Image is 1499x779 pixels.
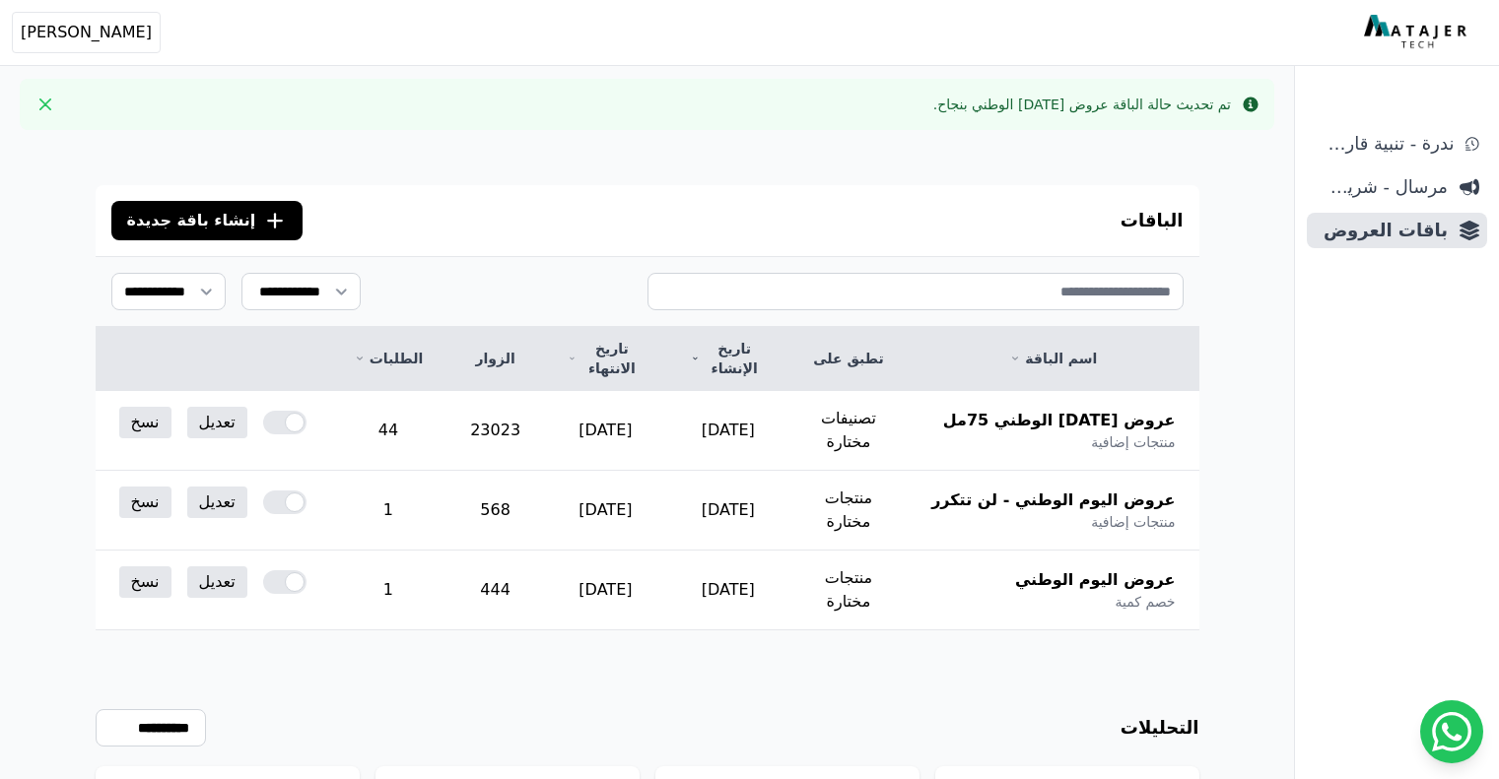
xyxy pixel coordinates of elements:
[1121,207,1184,234] h3: الباقات
[1015,568,1176,592] span: عروض اليوم الوطني
[1091,512,1175,532] span: منتجات إضافية
[12,12,161,53] button: [PERSON_NAME]
[1315,130,1454,158] span: ندرة - تنبية قارب علي النفاذ
[21,21,152,44] span: [PERSON_NAME]
[943,409,1176,432] span: عروض [DATE] الوطني 75مل
[544,551,667,630] td: [DATE]
[568,339,644,378] a: تاريخ الانتهاء
[789,551,908,630] td: منتجات مختارة
[30,89,61,120] button: Close
[1121,714,1199,742] h3: التحليلات
[931,488,1175,512] span: عروض اليوم الوطني - لن تتكرر
[1315,173,1448,201] span: مرسال - شريط دعاية
[187,407,247,438] a: تعديل
[446,391,544,471] td: 23023
[544,391,667,471] td: [DATE]
[111,201,304,240] button: إنشاء باقة جديدة
[446,471,544,551] td: 568
[544,471,667,551] td: [DATE]
[1115,592,1175,612] span: خصم كمية
[789,327,908,391] th: تطبق على
[446,327,544,391] th: الزوار
[119,566,171,598] a: نسخ
[187,566,247,598] a: تعديل
[931,349,1175,368] a: اسم الباقة
[667,551,789,630] td: [DATE]
[127,209,256,232] span: إنشاء باقة جديدة
[1091,432,1175,452] span: منتجات إضافية
[119,487,171,518] a: نسخ
[354,349,423,368] a: الطلبات
[933,95,1231,114] div: تم تحديث حالة الباقة عروض [DATE] الوطني بنجاح.
[667,391,789,471] td: [DATE]
[789,471,908,551] td: منتجات مختارة
[789,391,908,471] td: تصنيفات مختارة
[1364,15,1471,50] img: MatajerTech Logo
[330,551,446,630] td: 1
[187,487,247,518] a: تعديل
[691,339,766,378] a: تاريخ الإنشاء
[330,471,446,551] td: 1
[446,551,544,630] td: 444
[119,407,171,438] a: نسخ
[1315,217,1448,244] span: باقات العروض
[330,391,446,471] td: 44
[667,471,789,551] td: [DATE]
